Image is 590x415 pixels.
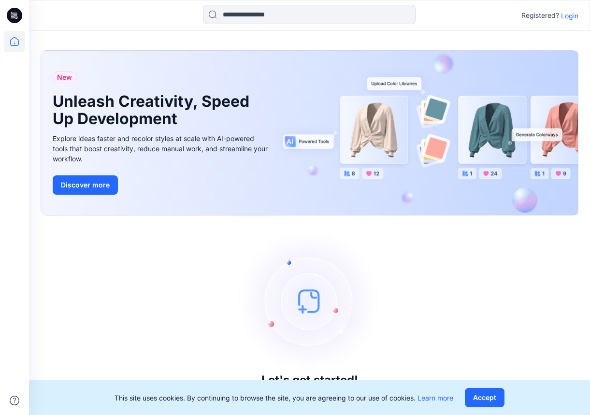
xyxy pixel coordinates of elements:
a: Learn more [417,394,453,402]
h1: Unleash Creativity, Speed Up Development [53,93,256,128]
p: Login [561,11,578,21]
a: Discover more [53,175,270,195]
button: Discover more [53,175,118,195]
h3: Let's get started! [261,373,358,387]
p: This site uses cookies. By continuing to browse the site, you are agreeing to our use of cookies. [115,393,453,403]
p: Registered? [521,10,559,21]
div: Explore ideas faster and recolor styles at scale with AI-powered tools that boost creativity, red... [53,133,270,164]
img: empty-state-image.svg [237,229,382,373]
span: New [57,72,72,83]
button: Accept [465,388,504,407]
